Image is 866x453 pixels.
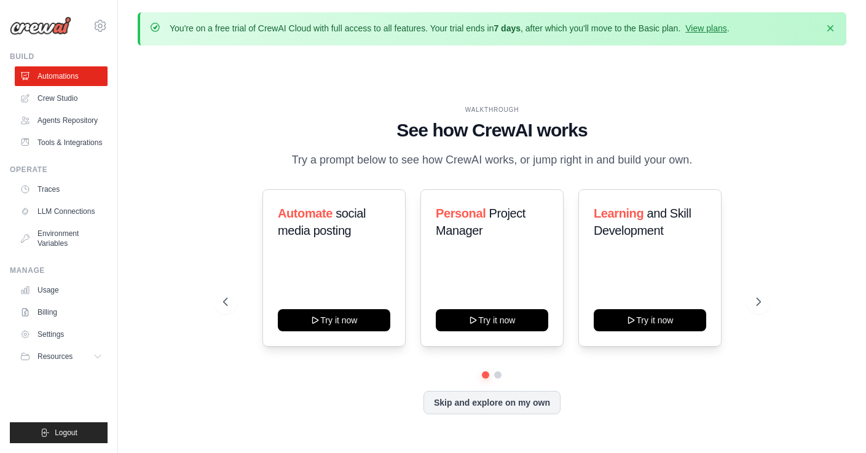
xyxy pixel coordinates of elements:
a: LLM Connections [15,202,108,221]
a: Usage [15,280,108,300]
div: Manage [10,266,108,275]
img: Logo [10,17,71,35]
div: WALKTHROUGH [223,105,760,114]
span: social media posting [278,207,366,237]
a: Tools & Integrations [15,133,108,152]
a: Traces [15,179,108,199]
button: Try it now [594,309,706,331]
iframe: Chat Widget [805,394,866,453]
button: Skip and explore on my own [423,391,561,414]
p: You're on a free trial of CrewAI Cloud with full access to all features. Your trial ends in , aft... [170,22,730,34]
p: Try a prompt below to see how CrewAI works, or jump right in and build your own. [285,151,698,169]
a: Environment Variables [15,224,108,253]
a: Crew Studio [15,89,108,108]
span: Learning [594,207,644,220]
span: and Skill Development [594,207,691,237]
a: Agents Repository [15,111,108,130]
a: Automations [15,66,108,86]
button: Try it now [436,309,548,331]
button: Resources [15,347,108,366]
span: Logout [55,428,77,438]
h1: See how CrewAI works [223,119,760,141]
span: Resources [37,352,73,361]
a: View plans [685,23,726,33]
button: Logout [10,422,108,443]
a: Billing [15,302,108,322]
a: Settings [15,325,108,344]
span: Automate [278,207,333,220]
span: Personal [436,207,486,220]
strong: 7 days [494,23,521,33]
div: Operate [10,165,108,175]
button: Try it now [278,309,390,331]
span: Project Manager [436,207,526,237]
div: Build [10,52,108,61]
